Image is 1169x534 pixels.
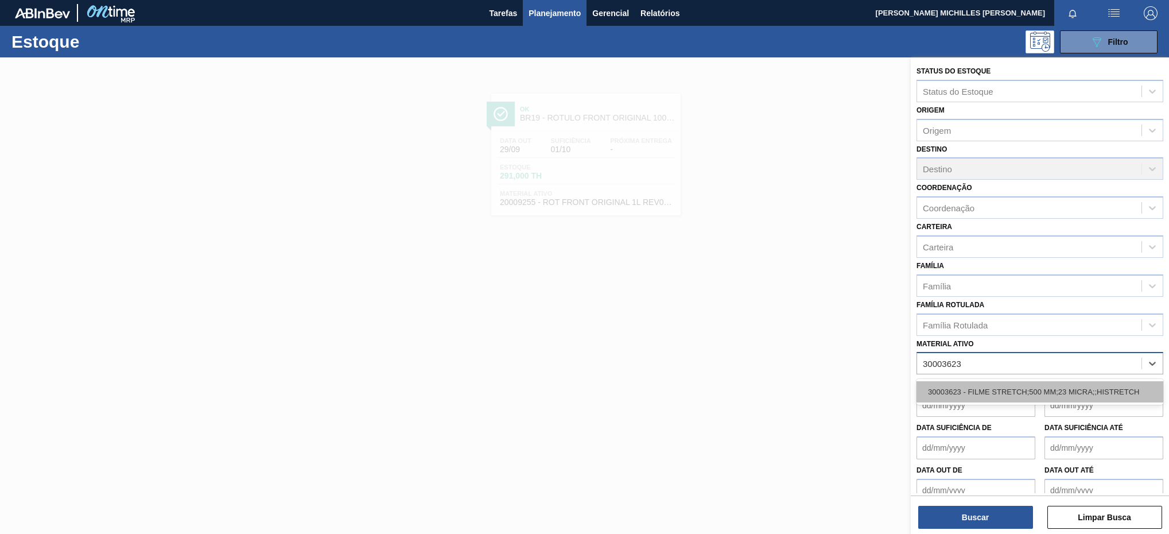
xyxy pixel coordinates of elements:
img: userActions [1107,6,1121,20]
img: TNhmsLtSVTkK8tSr43FrP2fwEKptu5GPRR3wAAAABJRU5ErkJggg== [15,8,70,18]
img: Logout [1144,6,1158,20]
label: Origem [916,106,945,114]
input: dd/mm/yyyy [916,479,1035,502]
label: Data out de [916,466,962,474]
input: dd/mm/yyyy [916,436,1035,459]
button: Filtro [1060,30,1158,53]
label: Família Rotulada [916,301,984,309]
input: dd/mm/yyyy [1044,436,1163,459]
label: Data suficiência até [1044,424,1123,432]
div: Pogramando: nenhum usuário selecionado [1026,30,1054,53]
input: dd/mm/yyyy [1044,479,1163,502]
input: dd/mm/yyyy [1044,394,1163,417]
span: Planejamento [529,6,581,20]
div: Origem [923,125,951,135]
label: Material ativo [916,340,974,348]
div: 30003623 - FILME STRETCH;500 MM;23 MICRA;;HISTRETCH [916,381,1163,403]
label: Família [916,262,944,270]
div: Status do Estoque [923,86,993,96]
label: Status do Estoque [916,67,991,75]
div: Família Rotulada [923,320,988,330]
label: Data suficiência de [916,424,992,432]
label: Data out até [1044,466,1094,474]
span: Filtro [1108,37,1128,47]
input: dd/mm/yyyy [916,394,1035,417]
div: Carteira [923,242,953,251]
h1: Estoque [11,35,185,48]
label: Coordenação [916,184,972,192]
div: Família [923,281,951,291]
label: Carteira [916,223,952,231]
button: Notificações [1054,5,1091,21]
div: Coordenação [923,203,974,213]
label: Destino [916,145,947,153]
span: Tarefas [489,6,517,20]
span: Relatórios [640,6,679,20]
span: Gerencial [592,6,629,20]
